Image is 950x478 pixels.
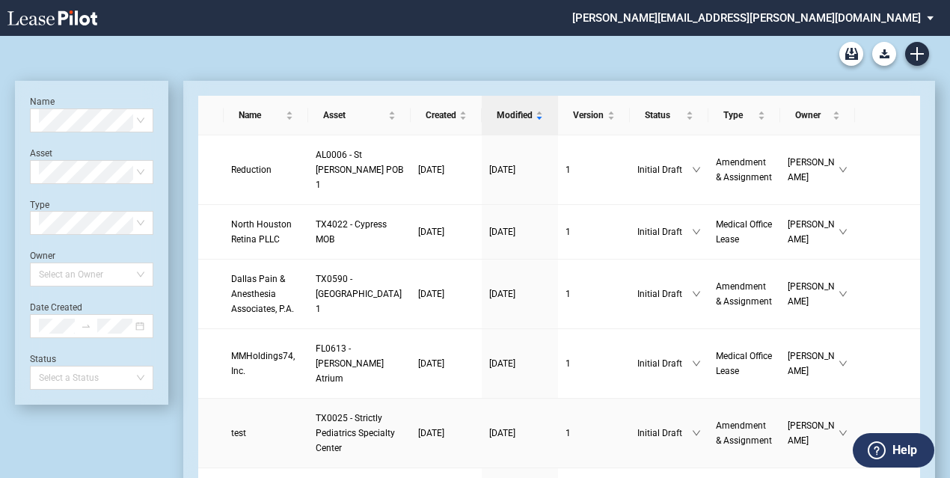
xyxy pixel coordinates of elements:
label: Date Created [30,302,82,313]
span: Version [573,108,604,123]
span: Reduction [231,165,272,175]
a: [DATE] [418,162,474,177]
a: 1 [566,426,622,441]
a: 1 [566,162,622,177]
a: North Houston Retina PLLC [231,217,301,247]
span: [DATE] [418,428,444,438]
span: Initial Draft [637,287,692,301]
span: test [231,428,246,438]
span: [PERSON_NAME] [788,418,839,448]
span: Asset [323,108,385,123]
label: Owner [30,251,55,261]
span: Owner [795,108,830,123]
span: TX4022 - Cypress MOB [316,219,387,245]
a: Medical Office Lease [716,349,773,379]
span: Initial Draft [637,356,692,371]
a: Amendment & Assignment [716,279,773,309]
span: down [692,359,701,368]
span: [DATE] [489,227,515,237]
span: Initial Draft [637,426,692,441]
span: 1 [566,227,571,237]
span: 1 [566,165,571,175]
a: [DATE] [418,287,474,301]
span: Status [645,108,683,123]
span: Amendment & Assignment [716,281,772,307]
span: FL0613 - Kendall Atrium [316,343,384,384]
span: [DATE] [418,358,444,369]
span: Initial Draft [637,162,692,177]
span: [DATE] [489,289,515,299]
span: [DATE] [489,165,515,175]
th: Owner [780,96,855,135]
span: down [692,429,701,438]
span: down [839,289,848,298]
span: [DATE] [489,358,515,369]
span: North Houston Retina PLLC [231,219,292,245]
a: Amendment & Assignment [716,418,773,448]
span: down [692,165,701,174]
a: TX0590 - [GEOGRAPHIC_DATA] 1 [316,272,403,316]
button: Help [853,433,934,468]
span: down [839,227,848,236]
span: Medical Office Lease [716,219,772,245]
span: Name [239,108,283,123]
span: TX0025 - Strictly Pediatrics Specialty Center [316,413,395,453]
span: [PERSON_NAME] [788,155,839,185]
a: 1 [566,224,622,239]
span: Initial Draft [637,224,692,239]
span: Dallas Pain & Anesthesia Associates, P.A. [231,274,294,314]
span: [PERSON_NAME] [788,279,839,309]
th: Modified [482,96,558,135]
a: [DATE] [489,224,551,239]
a: MMHoldings74, Inc. [231,349,301,379]
a: [DATE] [418,426,474,441]
a: 1 [566,287,622,301]
a: TX0025 - Strictly Pediatrics Specialty Center [316,411,403,456]
a: Archive [839,42,863,66]
a: FL0613 - [PERSON_NAME] Atrium [316,341,403,386]
th: Asset [308,96,411,135]
label: Asset [30,148,52,159]
md-menu: Download Blank Form List [868,42,901,66]
span: Created [426,108,456,123]
a: TX4022 - Cypress MOB [316,217,403,247]
span: swap-right [81,321,91,331]
a: [DATE] [489,287,551,301]
a: AL0006 - St [PERSON_NAME] POB 1 [316,147,403,192]
a: [DATE] [489,162,551,177]
span: 1 [566,428,571,438]
span: down [692,227,701,236]
a: [DATE] [489,426,551,441]
th: Version [558,96,630,135]
span: [PERSON_NAME] [788,349,839,379]
a: Dallas Pain & Anesthesia Associates, P.A. [231,272,301,316]
span: Type [723,108,755,123]
span: [DATE] [418,289,444,299]
button: Download Blank Form [872,42,896,66]
a: [DATE] [418,356,474,371]
label: Status [30,354,56,364]
a: 1 [566,356,622,371]
span: [DATE] [418,165,444,175]
span: down [839,165,848,174]
th: Status [630,96,708,135]
span: 1 [566,289,571,299]
a: Reduction [231,162,301,177]
span: Medical Office Lease [716,351,772,376]
a: Create new document [905,42,929,66]
a: [DATE] [418,224,474,239]
label: Help [892,441,917,460]
span: Modified [497,108,533,123]
span: [DATE] [489,428,515,438]
span: down [839,429,848,438]
a: Amendment & Assignment [716,155,773,185]
th: Name [224,96,308,135]
a: Medical Office Lease [716,217,773,247]
th: Created [411,96,482,135]
span: AL0006 - St Vincent POB 1 [316,150,403,190]
span: Amendment & Assignment [716,157,772,183]
span: [DATE] [418,227,444,237]
a: test [231,426,301,441]
span: down [839,359,848,368]
span: Amendment & Assignment [716,420,772,446]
